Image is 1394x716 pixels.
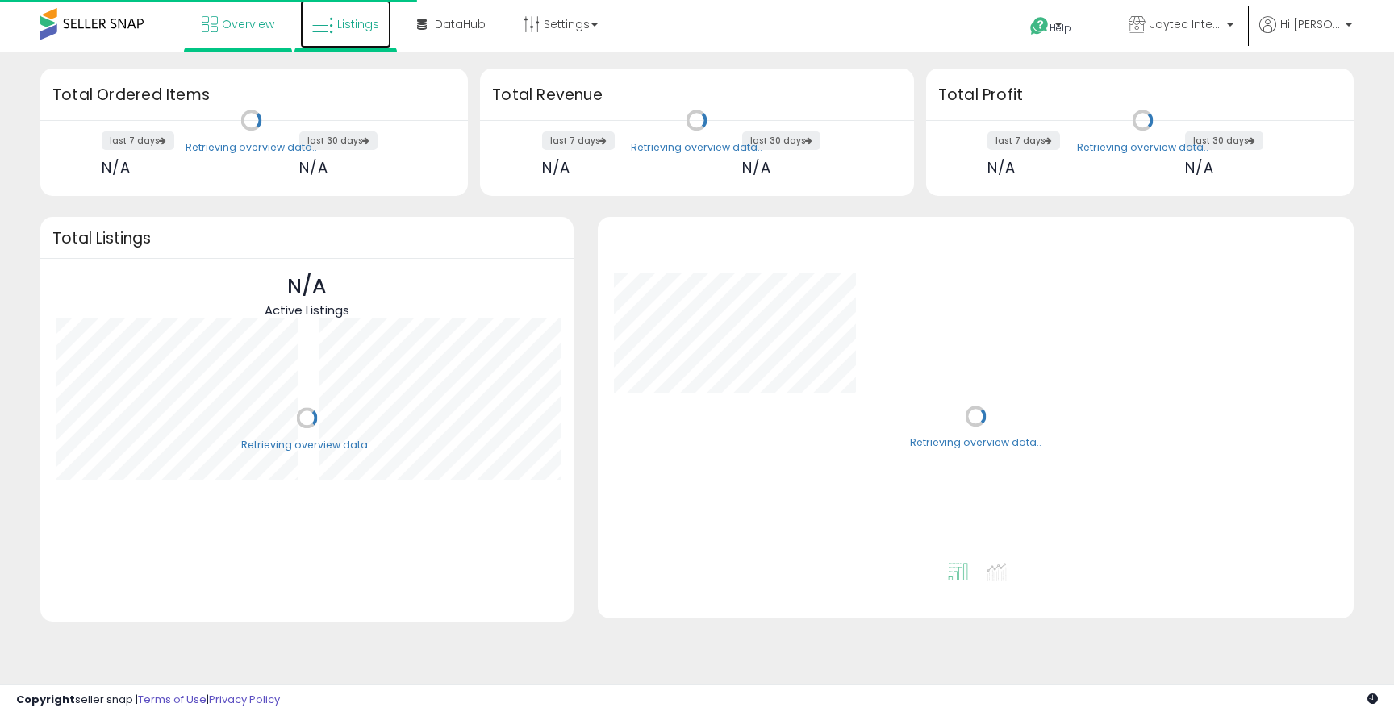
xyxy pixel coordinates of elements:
[1150,16,1222,32] span: Jaytec International
[16,692,75,707] strong: Copyright
[1077,140,1208,155] div: Retrieving overview data..
[1029,16,1050,36] i: Get Help
[1259,16,1352,52] a: Hi [PERSON_NAME]
[337,16,379,32] span: Listings
[186,140,317,155] div: Retrieving overview data..
[1280,16,1341,32] span: Hi [PERSON_NAME]
[222,16,274,32] span: Overview
[910,436,1041,451] div: Retrieving overview data..
[209,692,280,707] a: Privacy Policy
[631,140,762,155] div: Retrieving overview data..
[16,693,280,708] div: seller snap | |
[138,692,207,707] a: Terms of Use
[1050,21,1071,35] span: Help
[241,438,373,452] div: Retrieving overview data..
[435,16,486,32] span: DataHub
[1017,4,1103,52] a: Help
